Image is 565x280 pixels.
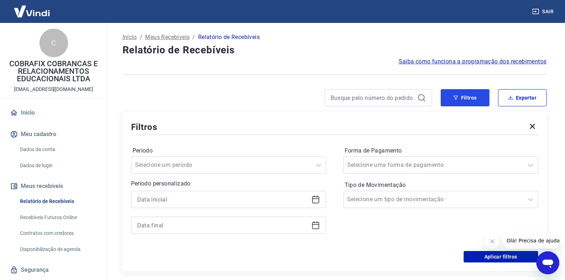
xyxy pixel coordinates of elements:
p: [EMAIL_ADDRESS][DOMAIN_NAME] [14,86,93,93]
a: Contratos com credores [17,226,99,241]
h4: Relatório de Recebíveis [123,43,547,57]
button: Exportar [498,89,547,106]
a: Início [123,33,137,42]
a: Saiba como funciona a programação dos recebimentos [399,57,547,66]
button: Filtros [441,89,489,106]
input: Data inicial [137,194,308,205]
a: Meus Recebíveis [145,33,190,42]
a: Dados de login [17,158,99,173]
button: Meu cadastro [9,126,99,142]
a: Dados da conta [17,142,99,157]
a: Disponibilização de agenda [17,242,99,257]
h5: Filtros [131,121,158,133]
a: Início [9,105,99,121]
input: Data final [137,220,308,231]
iframe: Mensagem da empresa [502,233,559,248]
div: C [39,29,68,57]
span: Olá! Precisa de ajuda? [4,5,60,11]
p: COBRAFIX COBRANCAS E RELACIONAMENTOS EDUCACIONAIS LTDA [6,60,101,83]
a: Segurança [9,262,99,278]
label: Tipo de Movimentação [345,181,537,189]
label: Forma de Pagamento [345,146,537,155]
iframe: Fechar mensagem [485,234,499,248]
iframe: Botão para abrir a janela de mensagens [536,251,559,274]
label: Período [133,146,325,155]
p: Período personalizado [131,179,326,188]
p: / [140,33,142,42]
button: Meus recebíveis [9,178,99,194]
p: / [192,33,195,42]
a: Recebíveis Futuros Online [17,210,99,225]
button: Aplicar filtros [464,251,538,262]
input: Busque pelo número do pedido [331,92,415,103]
img: Vindi [9,0,55,22]
button: Sair [531,5,556,18]
a: Relatório de Recebíveis [17,194,99,209]
p: Relatório de Recebíveis [198,33,260,42]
